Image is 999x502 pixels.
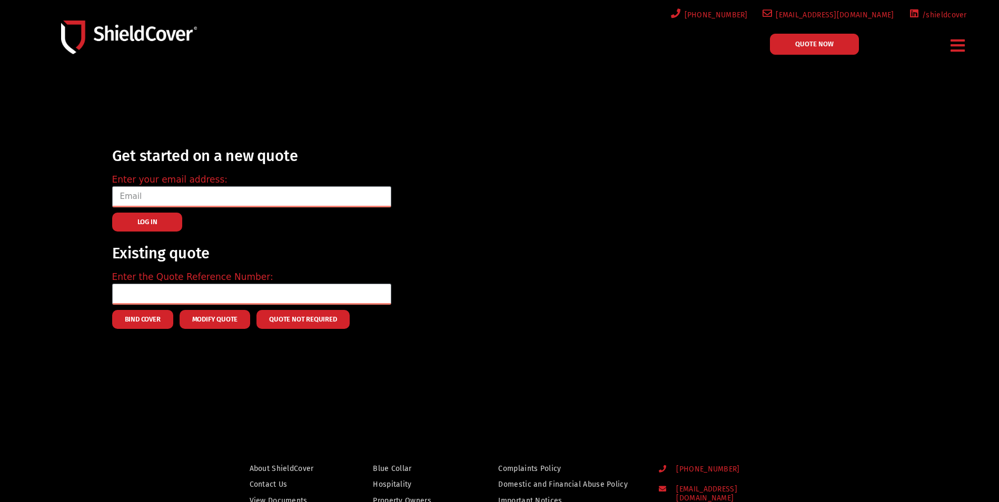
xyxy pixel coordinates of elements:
a: QUOTE NOW [770,34,859,55]
span: Contact Us [250,478,288,491]
span: Modify Quote [192,318,238,320]
span: [EMAIL_ADDRESS][DOMAIN_NAME] [772,8,894,22]
button: Modify Quote [180,310,251,329]
input: Email [112,186,391,207]
span: [PHONE_NUMBER] [681,8,748,22]
button: Bind Cover [112,310,173,329]
a: About ShieldCover [250,462,328,475]
a: Hospitality [373,478,453,491]
a: [EMAIL_ADDRESS][DOMAIN_NAME] [760,8,894,22]
a: [PHONE_NUMBER] [659,465,788,474]
label: Enter the Quote Reference Number: [112,270,273,284]
span: /shieldcover [918,8,967,22]
span: [PHONE_NUMBER] [668,465,739,474]
div: Menu Toggle [947,33,970,58]
img: Shield-Cover-Underwriting-Australia-logo-full [61,21,197,54]
a: /shieldcover [907,8,967,22]
h2: Get started on a new quote [112,148,391,165]
span: Quote Not Required [269,318,337,320]
h2: Existing quote [112,245,391,262]
button: Quote Not Required [256,310,349,329]
span: Bind Cover [125,318,161,320]
label: Enter your email address: [112,173,228,187]
a: Blue Collar [373,462,453,475]
button: LOG IN [112,213,183,232]
a: Domestic and Financial Abuse Policy [498,478,638,491]
span: Domestic and Financial Abuse Policy [498,478,628,491]
a: [PHONE_NUMBER] [669,8,748,22]
a: Contact Us [250,478,328,491]
span: Complaints Policy [498,462,561,475]
span: LOG IN [137,221,157,223]
span: QUOTE NOW [795,41,834,47]
span: Hospitality [373,478,411,491]
span: About ShieldCover [250,462,314,475]
a: Complaints Policy [498,462,638,475]
span: Blue Collar [373,462,411,475]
